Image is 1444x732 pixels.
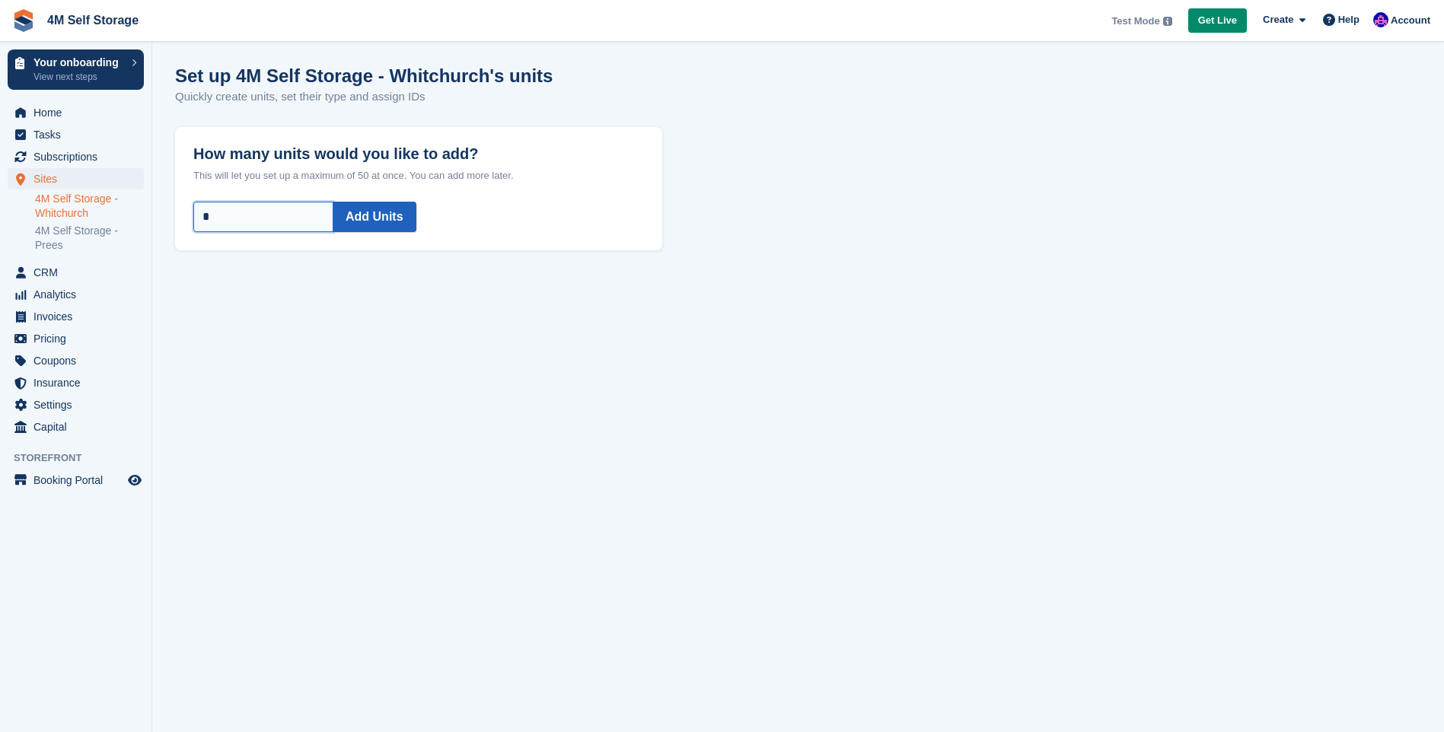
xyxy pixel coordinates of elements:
a: Preview store [126,471,144,489]
a: menu [8,350,144,371]
span: Test Mode [1111,14,1159,29]
a: menu [8,262,144,283]
p: This will let you set up a maximum of 50 at once. You can add more later. [193,168,644,183]
span: Storefront [14,450,151,466]
img: stora-icon-8386f47178a22dfd0bd8f6a31ec36ba5ce8667c1dd55bd0f319d3a0aa187defe.svg [12,9,35,32]
a: Your onboarding View next steps [8,49,144,90]
a: menu [8,284,144,305]
button: Add Units [333,202,416,232]
span: Get Live [1198,13,1237,28]
span: CRM [33,262,125,283]
span: Account [1391,13,1430,28]
a: menu [8,124,144,145]
span: Create [1263,12,1293,27]
a: Get Live [1188,8,1247,33]
span: Invoices [33,306,125,327]
a: 4M Self Storage - Whitchurch [35,192,144,221]
label: How many units would you like to add? [193,127,644,163]
a: menu [8,146,144,167]
a: menu [8,168,144,189]
span: Subscriptions [33,146,125,167]
p: View next steps [33,70,124,84]
a: menu [8,328,144,349]
img: icon-info-grey-7440780725fd019a000dd9b08b2336e03edf1995a4989e88bcd33f0948082b44.svg [1163,17,1172,26]
span: Pricing [33,328,125,349]
a: menu [8,372,144,393]
a: 4M Self Storage - Prees [35,224,144,253]
span: Settings [33,394,125,415]
span: Coupons [33,350,125,371]
p: Your onboarding [33,57,124,68]
a: 4M Self Storage [41,8,145,33]
span: Analytics [33,284,125,305]
span: Home [33,102,125,123]
span: Sites [33,168,125,189]
span: Insurance [33,372,125,393]
span: Tasks [33,124,125,145]
span: Help [1338,12,1360,27]
p: Quickly create units, set their type and assign IDs [175,88,553,106]
img: Pete Clutton [1373,12,1388,27]
span: Capital [33,416,125,438]
h1: Set up 4M Self Storage - Whitchurch's units [175,65,553,86]
a: menu [8,306,144,327]
a: menu [8,469,144,491]
a: menu [8,394,144,415]
span: Booking Portal [33,469,125,491]
a: menu [8,416,144,438]
a: menu [8,102,144,123]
